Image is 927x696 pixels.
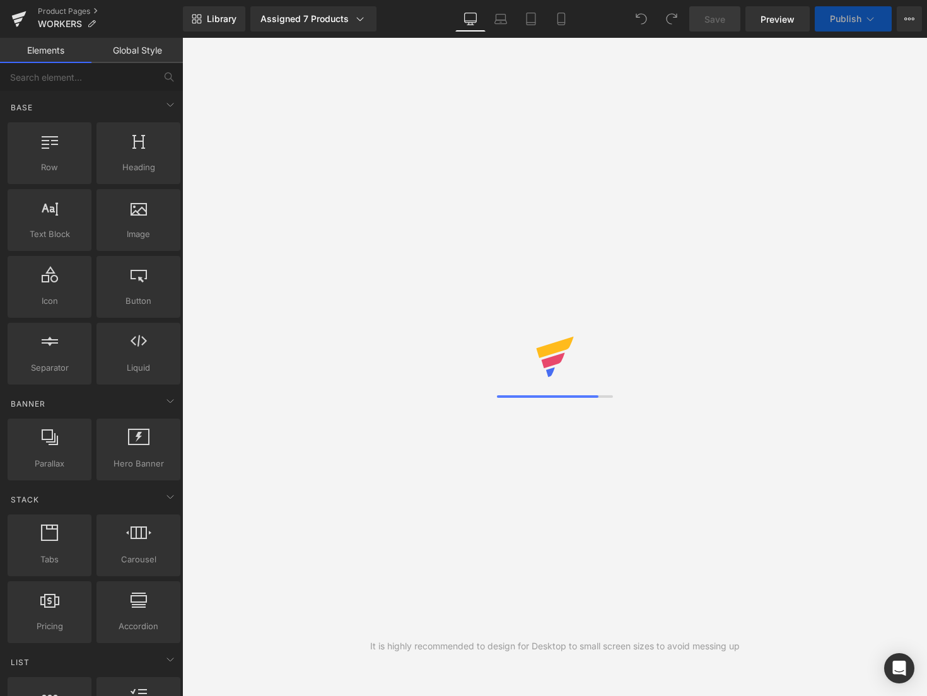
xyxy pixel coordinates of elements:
span: Tabs [11,553,88,566]
a: New Library [183,6,245,32]
button: Redo [659,6,684,32]
a: Global Style [91,38,183,63]
span: Library [207,13,236,25]
span: Row [11,161,88,174]
span: Publish [830,14,861,24]
span: Stack [9,494,40,506]
span: Save [704,13,725,26]
button: Undo [629,6,654,32]
span: WORKERS [38,19,82,29]
a: Desktop [455,6,486,32]
span: List [9,656,31,668]
span: Separator [11,361,88,374]
div: Assigned 7 Products [260,13,366,25]
span: Icon [11,294,88,308]
span: Liquid [100,361,177,374]
a: Laptop [486,6,516,32]
span: Preview [761,13,795,26]
span: Pricing [11,620,88,633]
a: Tablet [516,6,546,32]
span: Button [100,294,177,308]
span: Banner [9,398,47,410]
span: Accordion [100,620,177,633]
a: Preview [745,6,810,32]
button: Publish [815,6,892,32]
a: Mobile [546,6,576,32]
span: Base [9,101,34,113]
span: Parallax [11,457,88,470]
span: Carousel [100,553,177,566]
div: Open Intercom Messenger [884,653,914,683]
span: Image [100,228,177,241]
button: More [897,6,922,32]
a: Product Pages [38,6,183,16]
span: Heading [100,161,177,174]
span: Hero Banner [100,457,177,470]
span: Text Block [11,228,88,241]
div: It is highly recommended to design for Desktop to small screen sizes to avoid messing up [370,639,740,653]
